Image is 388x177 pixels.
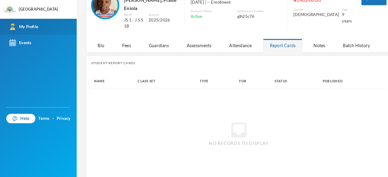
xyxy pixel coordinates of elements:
[9,23,37,29] div: My Profile
[326,38,364,51] div: Batch History
[230,13,272,19] div: glh25c76
[222,116,241,136] i: inbox
[120,12,139,17] div: Batch
[230,8,272,13] div: Admission Number
[112,38,133,51] div: Fees
[309,72,374,86] th: Published
[88,59,374,63] div: Student Report Cards
[185,13,196,19] span: Active
[55,112,68,118] a: Privacy
[51,112,52,118] div: ·
[88,72,130,86] th: Name
[185,8,226,13] div: Account Status
[190,72,229,86] th: Type
[18,6,56,12] div: [GEOGRAPHIC_DATA]
[228,72,263,86] th: For
[130,72,190,86] th: Class Set
[3,3,15,15] img: logo
[37,112,48,118] a: Terms
[216,38,250,51] div: Attendance
[138,38,170,51] div: Guardians
[255,38,293,51] div: Report Cards
[9,38,30,44] div: Events
[174,38,211,51] div: Assessments
[202,136,260,142] span: No records to display
[88,38,107,51] div: Bio
[331,7,341,11] div: Age
[6,110,34,119] a: Help
[120,17,139,28] div: JS 1 - J S S 1B
[144,17,172,23] div: 2025/2026
[284,7,328,11] div: Gender
[144,12,172,17] div: Session
[284,11,328,18] div: [DEMOGRAPHIC_DATA]
[263,72,309,86] th: Status
[331,11,341,23] div: 9 years
[297,38,321,51] div: Notes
